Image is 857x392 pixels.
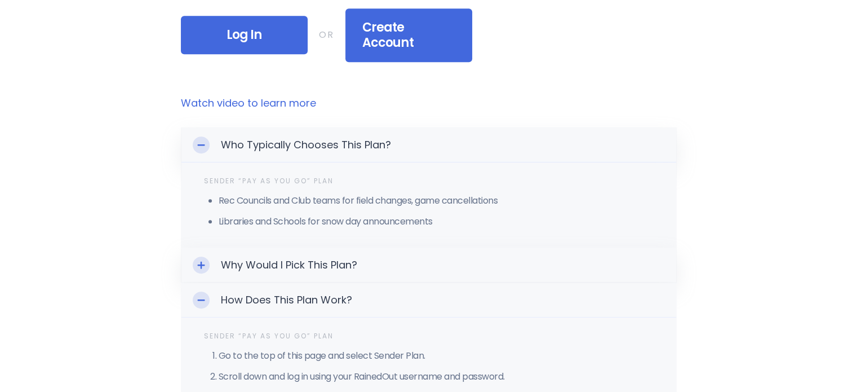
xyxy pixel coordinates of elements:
[362,20,455,51] span: Create Account
[204,174,654,188] div: Sender “Pay As You Go” Plan
[193,257,210,274] div: Toggle Expand
[219,370,654,384] li: Scroll down and log in using your RainedOut username and password.
[181,283,676,318] div: Toggle ExpandHow Does This Plan Work?
[219,194,654,208] li: Rec Councils and Club teams for field changes, game cancellations
[181,96,677,111] a: Watch video to learn more
[193,292,210,309] div: Toggle Expand
[319,28,334,42] div: OR
[219,349,654,363] li: Go to the top of this page and select Sender Plan.
[345,8,472,62] div: Create Account
[181,248,676,282] div: Toggle ExpandWhy Would I Pick This Plan?
[181,16,308,54] div: Log In
[181,128,676,162] div: Toggle ExpandWho Typically Chooses This Plan?
[193,136,210,153] div: Toggle Expand
[204,329,654,343] div: Sender “Pay As You Go” Plan
[219,215,654,228] li: Libraries and Schools for snow day announcements
[198,27,291,43] span: Log In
